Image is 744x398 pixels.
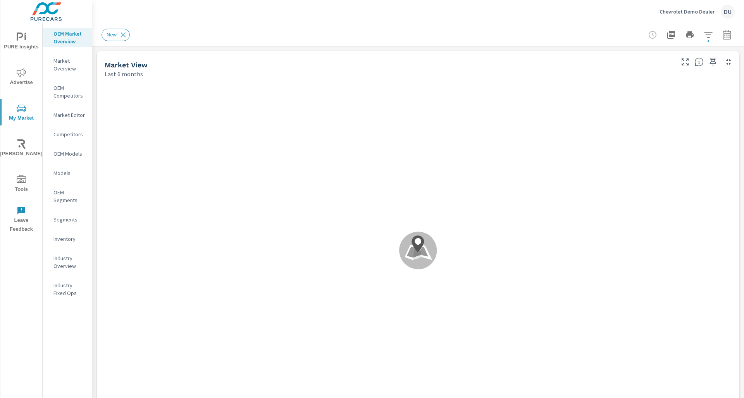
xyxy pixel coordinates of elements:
[3,68,40,87] span: Advertise
[3,139,40,158] span: [PERSON_NAME]
[53,30,86,45] p: OEM Market Overview
[105,69,143,79] p: Last 6 months
[43,233,92,245] div: Inventory
[719,27,735,43] button: Select Date Range
[43,148,92,160] div: OEM Models
[721,5,735,19] div: DU
[722,56,735,68] button: Minimize Widget
[707,56,719,68] span: Save this to your personalized report
[53,150,86,158] p: OEM Models
[682,27,697,43] button: Print Report
[53,281,86,297] p: Industry Fixed Ops
[43,252,92,272] div: Industry Overview
[694,57,704,67] span: Find the biggest opportunities in your market for your inventory. Understand by postal code where...
[105,61,148,69] h5: Market View
[53,216,86,223] p: Segments
[53,235,86,243] p: Inventory
[53,130,86,138] p: Competitors
[3,206,40,234] span: Leave Feedback
[53,111,86,119] p: Market Editor
[53,84,86,99] p: OEM Competitors
[102,32,121,38] span: New
[43,28,92,47] div: OEM Market Overview
[663,27,679,43] button: "Export Report to PDF"
[43,129,92,140] div: Competitors
[102,29,130,41] div: New
[679,56,691,68] button: Make Fullscreen
[43,214,92,225] div: Segments
[53,57,86,72] p: Market Overview
[53,169,86,177] p: Models
[3,33,40,51] span: PURE Insights
[43,280,92,299] div: Industry Fixed Ops
[3,175,40,194] span: Tools
[701,27,716,43] button: Apply Filters
[43,167,92,179] div: Models
[660,8,715,15] p: Chevrolet Demo Dealer
[43,187,92,206] div: OEM Segments
[3,104,40,123] span: My Market
[53,189,86,204] p: OEM Segments
[0,23,42,237] div: nav menu
[43,55,92,74] div: Market Overview
[43,109,92,121] div: Market Editor
[43,82,92,101] div: OEM Competitors
[53,254,86,270] p: Industry Overview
